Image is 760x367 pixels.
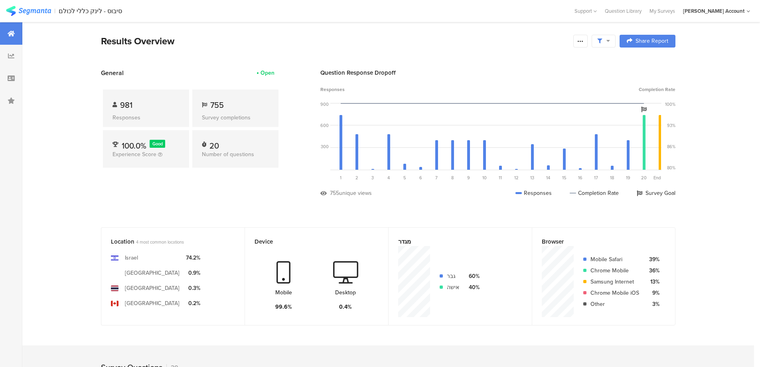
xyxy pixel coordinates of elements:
[125,254,138,262] div: Israel
[101,68,124,77] span: General
[639,86,675,93] span: Completion Rate
[125,284,180,292] div: [GEOGRAPHIC_DATA]
[636,38,668,44] span: Share Report
[482,175,487,181] span: 10
[467,175,470,181] span: 9
[101,34,569,48] div: Results Overview
[447,283,459,292] div: אישה
[530,175,534,181] span: 13
[542,237,652,246] div: Browser
[335,288,356,297] div: Desktop
[186,284,200,292] div: 0.3%
[59,7,122,15] div: סיבוס - לינק כללי לכולם
[515,189,552,197] div: Responses
[398,237,509,246] div: מגדר
[261,69,274,77] div: Open
[594,175,598,181] span: 17
[451,175,454,181] span: 8
[637,189,675,197] div: Survey Goal
[447,272,459,280] div: גבר
[626,175,630,181] span: 19
[136,239,184,245] span: 4 most common locations
[641,107,647,112] i: Survey Goal
[339,303,352,311] div: 0.4%
[466,283,480,292] div: 40%
[371,175,374,181] span: 3
[641,175,647,181] span: 20
[667,143,675,150] div: 86%
[202,113,269,122] div: Survey completions
[255,237,365,246] div: Device
[667,165,675,171] div: 80%
[275,288,292,297] div: Mobile
[667,122,675,129] div: 93%
[113,150,156,159] span: Experience Score
[546,175,550,181] span: 14
[320,101,329,107] div: 900
[419,175,422,181] span: 6
[562,175,567,181] span: 15
[387,175,390,181] span: 4
[435,175,438,181] span: 7
[590,278,639,286] div: Samsung Internet
[574,5,597,17] div: Support
[646,255,659,264] div: 39%
[355,175,358,181] span: 2
[186,254,200,262] div: 74.2%
[339,189,372,197] div: unique views
[646,7,679,15] a: My Surveys
[54,6,55,16] div: |
[665,101,675,107] div: 100%
[275,303,292,311] div: 99.6%
[590,289,639,297] div: Chrome Mobile iOS
[652,175,668,181] div: Ending
[186,269,200,277] div: 0.9%
[646,266,659,275] div: 36%
[320,86,345,93] span: Responses
[111,237,222,246] div: Location
[499,175,502,181] span: 11
[210,99,224,111] span: 755
[120,99,132,111] span: 981
[403,175,406,181] span: 5
[646,300,659,308] div: 3%
[570,189,619,197] div: Completion Rate
[340,175,342,181] span: 1
[590,266,639,275] div: Chrome Mobile
[209,140,219,148] div: 20
[6,6,51,16] img: segmanta logo
[646,278,659,286] div: 13%
[466,272,480,280] div: 60%
[320,122,329,129] div: 600
[610,175,614,181] span: 18
[646,289,659,297] div: 9%
[125,269,180,277] div: [GEOGRAPHIC_DATA]
[590,300,639,308] div: Other
[125,299,180,307] div: [GEOGRAPHIC_DATA]
[152,141,163,147] span: Good
[202,150,254,159] span: Number of questions
[330,189,339,197] div: 755
[590,255,639,264] div: Mobile Safari
[320,68,675,77] div: Question Response Dropoff
[514,175,519,181] span: 12
[113,113,180,122] div: Responses
[321,143,329,150] div: 300
[122,140,146,152] span: 100.0%
[683,7,744,15] div: [PERSON_NAME] Account
[578,175,582,181] span: 16
[186,299,200,307] div: 0.2%
[601,7,646,15] a: Question Library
